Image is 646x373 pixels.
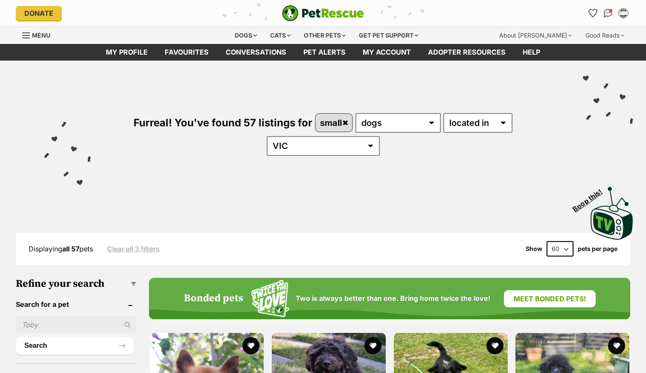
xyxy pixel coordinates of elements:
[282,5,364,21] a: PetRescue
[298,27,352,44] div: Other pets
[364,337,381,354] button: favourite
[608,337,625,354] button: favourite
[601,6,615,20] a: Conversations
[619,9,628,17] img: Kirsty Rice profile pic
[419,44,514,61] a: Adopter resources
[586,6,599,20] a: Favourites
[586,6,630,20] ul: Account quick links
[493,27,578,44] div: About [PERSON_NAME]
[617,6,630,20] button: My account
[16,317,136,333] input: Toby
[571,182,611,213] span: Boop this!
[242,337,259,354] button: favourite
[526,245,542,252] span: Show
[579,27,630,44] div: Good Reads
[62,245,79,253] strong: all 57
[514,44,549,61] a: Help
[604,9,613,17] img: chat-41dd97257d64d25036548639549fe6c8038ab92f7586957e7f3b1b290dea8141.svg
[134,117,312,129] span: Furreal! You've found 57 listings for
[296,294,490,303] span: Two is always better than one. Bring home twice the love!
[504,290,596,307] a: Meet bonded pets!
[16,278,136,290] h3: Refine your search
[29,245,93,253] span: Displaying pets
[217,44,295,61] a: conversations
[16,300,136,308] header: Search for a pet
[591,187,633,240] img: PetRescue TV logo
[353,27,424,44] div: Get pet support
[264,27,297,44] div: Cats
[107,245,160,253] a: Clear all 3 filters
[354,44,419,61] a: My account
[486,337,503,354] button: favourite
[229,27,263,44] div: Dogs
[16,337,134,354] button: Search
[184,293,243,305] h4: Bonded pets
[156,44,217,61] a: Favourites
[251,280,289,317] img: Squiggle
[295,44,354,61] a: Pet alerts
[591,179,633,242] a: Boop this!
[97,44,156,61] a: My profile
[16,6,62,20] a: Donate
[22,27,56,42] a: Menu
[578,245,617,252] label: pets per page
[282,5,364,21] img: logo-e224e6f780fb5917bec1dbf3a21bbac754714ae5b6737aabdf751b685950b380.svg
[32,32,50,39] span: Menu
[316,114,352,131] a: small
